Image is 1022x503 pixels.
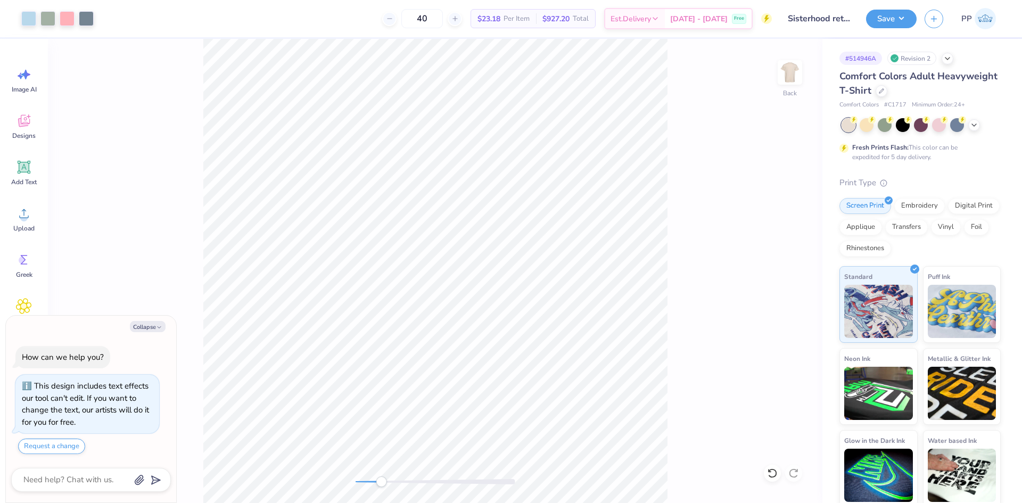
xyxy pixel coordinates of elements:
a: PP [957,8,1001,29]
span: Upload [13,224,35,233]
div: Applique [839,219,882,235]
span: Image AI [12,85,37,94]
div: Transfers [885,219,928,235]
div: Accessibility label [376,476,386,487]
span: Free [734,15,744,22]
img: Paolo Puzon [975,8,996,29]
div: Foil [964,219,989,235]
span: Metallic & Glitter Ink [928,353,991,364]
span: $23.18 [477,13,500,24]
strong: Fresh Prints Flash: [852,143,909,152]
span: Greek [16,270,32,279]
div: Rhinestones [839,241,891,257]
div: # 514946A [839,52,882,65]
div: Revision 2 [887,52,936,65]
img: Water based Ink [928,449,996,502]
div: This design includes text effects our tool can't edit. If you want to change the text, our artist... [22,381,149,427]
span: Comfort Colors [839,101,879,110]
div: Print Type [839,177,1001,189]
span: # C1717 [884,101,906,110]
img: Glow in the Dark Ink [844,449,913,502]
img: Neon Ink [844,367,913,420]
img: Puff Ink [928,285,996,338]
div: This color can be expedited for 5 day delivery. [852,143,983,162]
span: Est. Delivery [611,13,651,24]
div: How can we help you? [22,352,104,362]
button: Request a change [18,439,85,454]
span: Total [573,13,589,24]
div: Embroidery [894,198,945,214]
span: Minimum Order: 24 + [912,101,965,110]
input: Untitled Design [780,8,858,29]
div: Screen Print [839,198,891,214]
span: PP [961,13,972,25]
span: Glow in the Dark Ink [844,435,905,446]
span: [DATE] - [DATE] [670,13,728,24]
div: Back [783,88,797,98]
span: $927.20 [542,13,570,24]
span: Neon Ink [844,353,870,364]
img: Back [779,62,801,83]
div: Vinyl [931,219,961,235]
img: Metallic & Glitter Ink [928,367,996,420]
input: – – [401,9,443,28]
span: Per Item [504,13,530,24]
span: Standard [844,271,872,282]
button: Collapse [130,321,166,332]
img: Standard [844,285,913,338]
span: Water based Ink [928,435,977,446]
span: Comfort Colors Adult Heavyweight T-Shirt [839,70,998,97]
div: Digital Print [948,198,1000,214]
button: Save [866,10,917,28]
span: Designs [12,131,36,140]
span: Add Text [11,178,37,186]
span: Puff Ink [928,271,950,282]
